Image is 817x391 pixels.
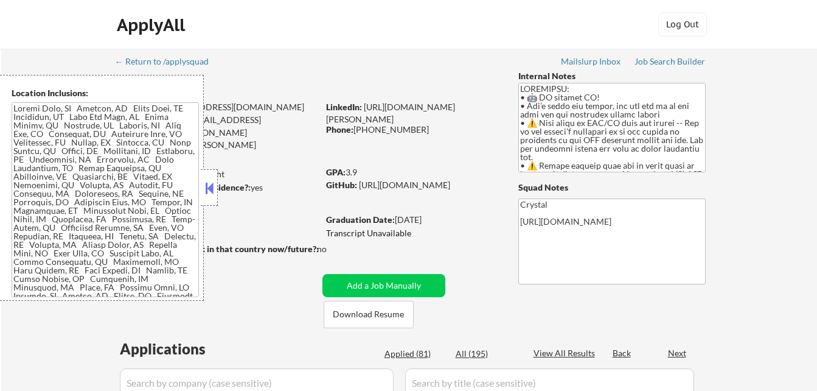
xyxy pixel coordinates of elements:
[359,180,450,190] a: [URL][DOMAIN_NAME]
[317,243,352,255] div: no
[324,301,414,328] button: Download Resume
[518,181,706,194] div: Squad Notes
[116,79,366,94] div: [PERSON_NAME]
[561,57,622,69] a: Mailslurp Inbox
[561,57,622,66] div: Mailslurp Inbox
[326,166,500,178] div: 3.9
[534,347,599,359] div: View All Results
[117,15,189,35] div: ApplyAll
[456,348,516,360] div: All (195)
[326,167,346,177] strong: GPA:
[326,214,395,225] strong: Graduation Date:
[12,87,199,99] div: Location Inclusions:
[326,124,498,136] div: [PHONE_NUMBER]
[634,57,706,66] div: Job Search Builder
[322,274,445,297] button: Add a Job Manually
[326,102,362,112] strong: LinkedIn:
[326,102,455,124] a: [URL][DOMAIN_NAME][PERSON_NAME]
[326,124,353,135] strong: Phone:
[518,70,706,82] div: Internal Notes
[326,214,498,226] div: [DATE]
[120,342,240,356] div: Applications
[115,57,220,66] div: ← Return to /applysquad
[668,347,687,359] div: Next
[115,57,220,69] a: ← Return to /applysquad
[326,180,357,190] strong: GitHub:
[384,348,445,360] div: Applied (81)
[634,57,706,69] a: Job Search Builder
[658,12,707,37] button: Log Out
[613,347,632,359] div: Back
